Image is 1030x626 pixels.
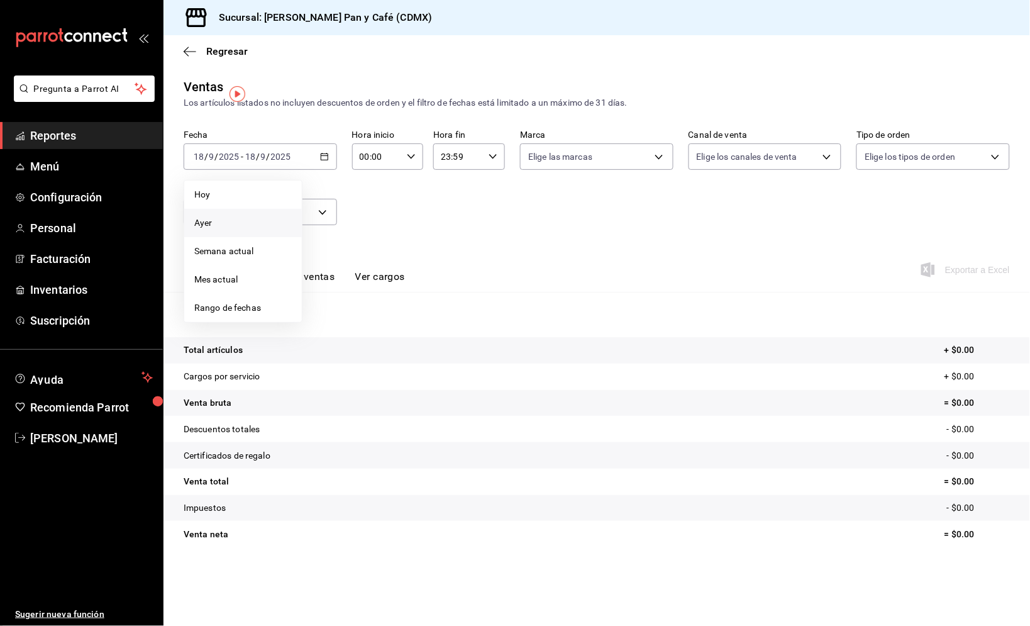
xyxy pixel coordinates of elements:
[270,152,292,162] input: ----
[184,449,270,462] p: Certificados de regalo
[184,344,243,357] p: Total artículos
[209,10,432,25] h3: Sucursal: [PERSON_NAME] Pan y Café (CDMX)
[184,528,228,541] p: Venta neta
[184,396,231,410] p: Venta bruta
[204,271,405,292] div: navigation tabs
[241,152,243,162] span: -
[944,396,1010,410] p: = $0.00
[944,370,1010,383] p: + $0.00
[947,423,1010,436] p: - $0.00
[138,33,148,43] button: open_drawer_menu
[194,245,292,258] span: Semana actual
[184,96,1010,109] div: Los artículos listados no incluyen descuentos de orden y el filtro de fechas está limitado a un m...
[689,131,842,140] label: Canal de venta
[947,501,1010,515] p: - $0.00
[214,152,218,162] span: /
[30,281,153,298] span: Inventarios
[184,45,248,57] button: Regresar
[194,301,292,315] span: Rango de fechas
[30,370,136,385] span: Ayuda
[285,271,335,292] button: Ver ventas
[218,152,240,162] input: ----
[355,271,406,292] button: Ver cargos
[184,307,1010,322] p: Resumen
[30,250,153,267] span: Facturación
[193,152,204,162] input: --
[947,449,1010,462] p: - $0.00
[256,152,260,162] span: /
[9,91,155,104] a: Pregunta a Parrot AI
[944,528,1010,541] p: = $0.00
[520,131,673,140] label: Marca
[204,152,208,162] span: /
[697,150,797,163] span: Elige los canales de venta
[944,475,1010,488] p: = $0.00
[208,152,214,162] input: --
[528,150,592,163] span: Elige las marcas
[194,216,292,230] span: Ayer
[267,152,270,162] span: /
[352,131,424,140] label: Hora inicio
[184,423,260,436] p: Descuentos totales
[865,150,955,163] span: Elige los tipos de orden
[30,220,153,237] span: Personal
[30,158,153,175] span: Menú
[34,82,135,96] span: Pregunta a Parrot AI
[15,608,153,621] span: Sugerir nueva función
[856,131,1010,140] label: Tipo de orden
[30,399,153,416] span: Recomienda Parrot
[194,273,292,286] span: Mes actual
[184,131,337,140] label: Fecha
[184,501,226,515] p: Impuestos
[184,370,260,383] p: Cargos por servicio
[30,127,153,144] span: Reportes
[30,430,153,447] span: [PERSON_NAME]
[184,475,229,488] p: Venta total
[14,75,155,102] button: Pregunta a Parrot AI
[30,189,153,206] span: Configuración
[944,344,1010,357] p: + $0.00
[184,77,224,96] div: Ventas
[30,312,153,329] span: Suscripción
[433,131,505,140] label: Hora fin
[260,152,267,162] input: --
[206,45,248,57] span: Regresar
[245,152,256,162] input: --
[194,188,292,201] span: Hoy
[230,86,245,102] img: Tooltip marker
